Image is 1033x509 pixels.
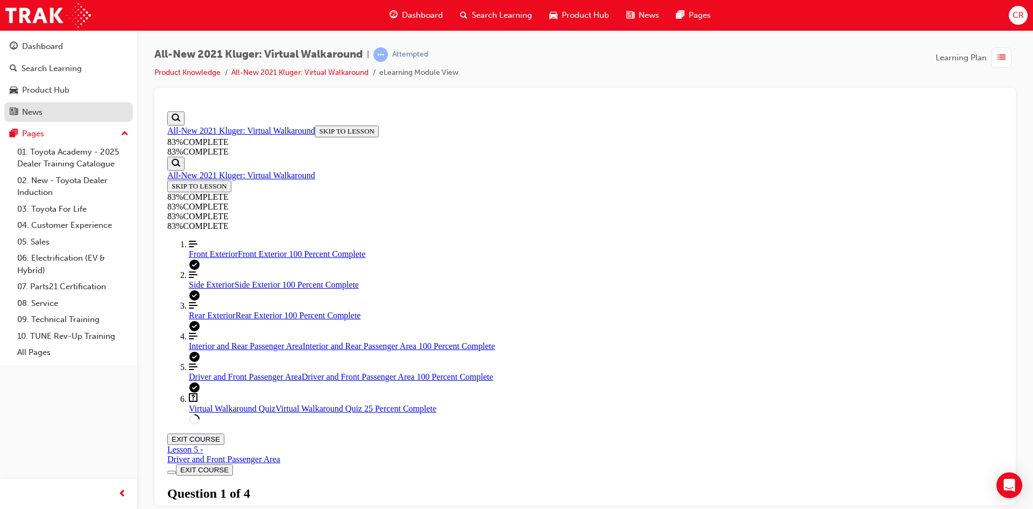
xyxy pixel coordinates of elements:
div: 83 % COMPLETE [4,85,155,95]
span: search-icon [460,9,468,22]
a: news-iconNews [618,4,668,26]
a: guage-iconDashboard [381,4,451,26]
span: Rear Exterior [26,204,73,213]
a: 07. Parts21 Certification [13,278,133,295]
span: Learning Plan [936,52,987,64]
a: 10. TUNE Rev-Up Training [13,328,133,345]
a: Dashboard [4,37,133,57]
a: pages-iconPages [668,4,719,26]
span: list-icon [997,51,1006,65]
button: EXIT COURSE [4,326,61,338]
span: Interior and Rear Passenger Area [26,234,139,243]
span: Virtual Walkaround Quiz [26,297,112,306]
div: 83 % COMPLETE [4,95,155,104]
div: Driver and Front Passenger Area [4,347,117,357]
a: News [4,102,133,122]
div: Attempted [392,50,428,60]
a: Product Knowledge [154,68,221,77]
a: Rear Exterior 100 Percent Complete [26,194,840,213]
a: Front Exterior 100 Percent Complete [26,133,840,152]
span: car-icon [549,9,557,22]
div: Lesson 5 - [4,338,117,357]
span: CR [1013,9,1024,22]
span: Driver and Front Passenger Area 100 Percent Complete [139,265,330,274]
a: All-New 2021 Kluger: Virtual Walkaround [231,68,369,77]
a: 06. Electrification (EV & Hybrid) [13,250,133,278]
button: CR [1009,6,1028,25]
span: Front Exterior [26,142,75,151]
span: car-icon [10,86,18,95]
span: Side Exterior [26,173,72,182]
a: All Pages [13,344,133,361]
span: news-icon [10,108,18,117]
span: pages-icon [10,129,18,139]
a: 01. Toyota Academy - 2025 Dealer Training Catalogue [13,144,133,172]
span: Interior and Rear Passenger Area 100 Percent Complete [139,234,332,243]
section: Course Information [4,50,155,104]
div: 83 % COMPLETE [4,114,840,124]
div: Pages [22,128,44,140]
a: 03. Toyota For Life [13,201,133,218]
span: Product Hub [562,9,609,22]
button: Pages [4,124,133,144]
a: 04. Customer Experience [13,217,133,234]
span: news-icon [626,9,634,22]
a: Lesson 5 - Driver and Front Passenger Area [4,338,117,357]
button: SKIP TO LESSON [152,18,216,30]
div: 83 % COMPLETE [4,104,840,114]
div: 83 % COMPLETE [4,40,840,50]
a: search-iconSearch Learning [451,4,541,26]
button: Learning Plan [936,47,1016,68]
span: search-icon [10,64,17,74]
button: DashboardSearch LearningProduct HubNews [4,34,133,124]
div: Dashboard [22,40,63,53]
span: guage-icon [10,42,18,52]
button: EXIT COURSE [13,357,70,368]
div: Search Learning [22,62,82,75]
span: News [639,9,659,22]
span: guage-icon [390,9,398,22]
div: 83 % COMPLETE [4,30,840,40]
a: All-New 2021 Kluger: Virtual Walkaround [4,64,152,73]
h1: Question 1 of 4 [4,379,840,394]
a: Product Hub [4,80,133,100]
a: 08. Service [13,295,133,312]
section: Course Information [4,4,840,50]
a: 05. Sales [13,234,133,250]
nav: Course Outline [4,133,840,318]
a: All-New 2021 Kluger: Virtual Walkaround [4,19,152,28]
a: Virtual Walkaround Quiz 25 Percent Complete [26,286,840,306]
img: Trak [5,3,91,27]
span: Rear Exterior 100 Percent Complete [73,204,198,213]
div: News [22,106,43,118]
span: Driver and Front Passenger Area [26,265,139,274]
span: Pages [689,9,711,22]
span: Side Exterior 100 Percent Complete [72,173,196,182]
span: | [367,48,369,61]
a: Interior and Rear Passenger Area 100 Percent Complete [26,225,840,244]
div: Open Intercom Messenger [996,472,1022,498]
button: Show Search Bar [4,4,22,18]
span: Dashboard [402,9,443,22]
span: All-New 2021 Kluger: Virtual Walkaround [154,48,363,61]
span: prev-icon [118,487,126,501]
section: Course Overview [4,4,840,318]
span: Search Learning [472,9,532,22]
a: Driver and Front Passenger Area 100 Percent Complete [26,255,840,275]
a: 02. New - Toyota Dealer Induction [13,172,133,201]
a: 09. Technical Training [13,311,133,328]
a: car-iconProduct Hub [541,4,618,26]
span: Front Exterior 100 Percent Complete [75,142,202,151]
span: up-icon [121,127,129,141]
span: learningRecordVerb_ATTEMPT-icon [373,47,388,62]
span: Virtual Walkaround Quiz 25 Percent Complete [112,297,273,306]
button: Show Search Bar [4,50,22,64]
a: Search Learning [4,59,133,79]
li: eLearning Module View [379,67,458,79]
button: SKIP TO LESSON [4,73,68,85]
span: pages-icon [676,9,684,22]
div: Product Hub [22,84,69,96]
a: Side Exterior 100 Percent Complete [26,163,840,183]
